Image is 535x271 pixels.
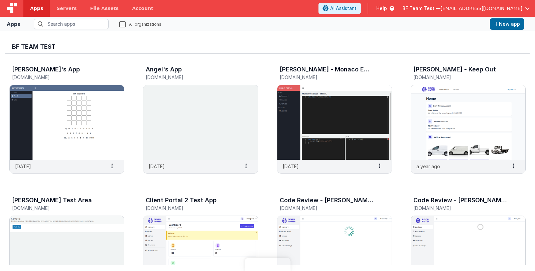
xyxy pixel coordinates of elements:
[15,163,31,170] p: [DATE]
[280,66,373,73] h3: [PERSON_NAME] - Monaco Editor Test
[146,66,182,73] h3: Angel's App
[146,197,217,204] h3: Client Portal 2 Test App
[402,5,440,12] span: BF Team Test —
[12,206,108,211] h5: [DOMAIN_NAME]
[413,75,509,80] h5: [DOMAIN_NAME]
[12,66,80,73] h3: [PERSON_NAME]'s App
[413,66,496,73] h3: [PERSON_NAME] - Keep Out
[149,163,165,170] p: [DATE]
[119,21,161,27] label: All organizations
[416,163,440,170] p: a year ago
[440,5,522,12] span: [EMAIL_ADDRESS][DOMAIN_NAME]
[146,206,241,211] h5: [DOMAIN_NAME]
[413,197,507,204] h3: Code Review - [PERSON_NAME]
[330,5,357,12] span: AI Assistant
[283,163,299,170] p: [DATE]
[12,43,523,50] h3: BF Team Test
[402,5,530,12] button: BF Team Test — [EMAIL_ADDRESS][DOMAIN_NAME]
[56,5,77,12] span: Servers
[280,75,375,80] h5: [DOMAIN_NAME]
[12,75,108,80] h5: [DOMAIN_NAME]
[490,18,524,30] button: New app
[30,5,43,12] span: Apps
[34,19,109,29] input: Search apps
[280,197,373,204] h3: Code Review - [PERSON_NAME]
[318,3,361,14] button: AI Assistant
[90,5,119,12] span: File Assets
[146,75,241,80] h5: [DOMAIN_NAME]
[12,197,92,204] h3: [PERSON_NAME] Test Area
[280,206,375,211] h5: [DOMAIN_NAME]
[376,5,387,12] span: Help
[7,20,20,28] div: Apps
[413,206,509,211] h5: [DOMAIN_NAME]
